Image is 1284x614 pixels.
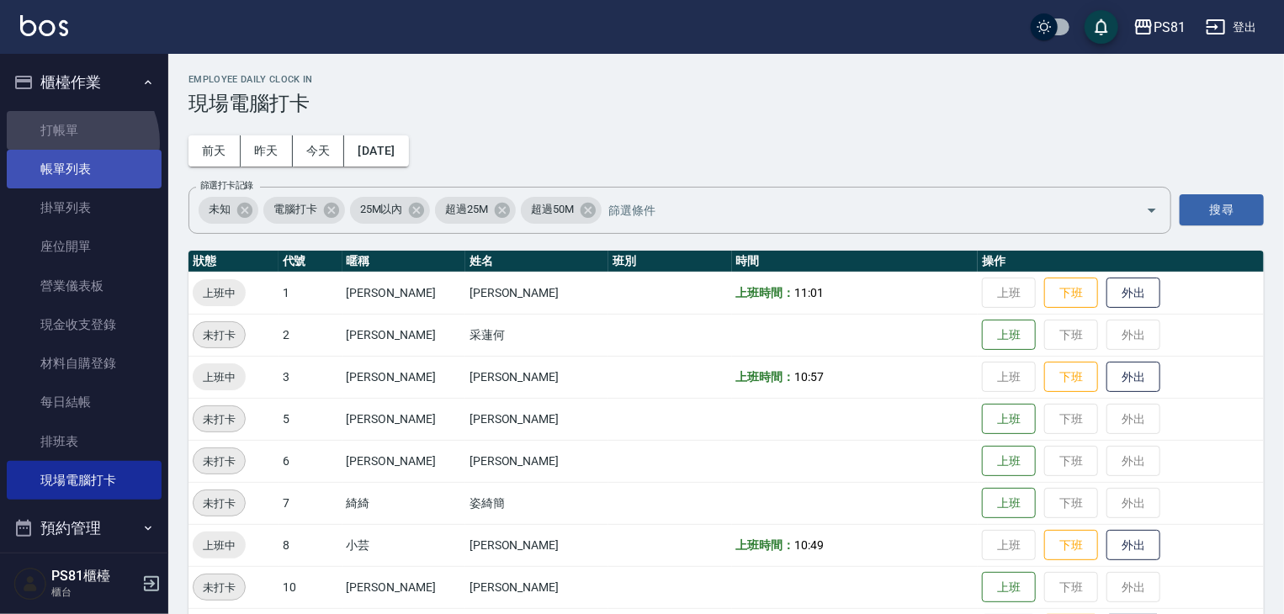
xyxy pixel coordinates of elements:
[465,314,608,356] td: 采蓮何
[7,305,162,344] a: 現金收支登錄
[521,197,602,224] div: 超過50M
[7,461,162,500] a: 現場電腦打卡
[7,111,162,150] a: 打帳單
[13,567,47,601] img: Person
[7,506,162,550] button: 預約管理
[982,488,1036,519] button: 上班
[342,356,465,398] td: [PERSON_NAME]
[982,572,1036,603] button: 上班
[794,538,824,552] span: 10:49
[604,195,1117,225] input: 篩選條件
[241,135,293,167] button: 昨天
[732,251,979,273] th: 時間
[342,398,465,440] td: [PERSON_NAME]
[982,320,1036,351] button: 上班
[194,495,245,512] span: 未打卡
[344,135,408,167] button: [DATE]
[7,61,162,104] button: 櫃檯作業
[794,370,824,384] span: 10:57
[342,566,465,608] td: [PERSON_NAME]
[20,15,68,36] img: Logo
[1138,197,1165,224] button: Open
[7,227,162,266] a: 座位開單
[1154,17,1186,38] div: PS81
[1106,362,1160,393] button: 外出
[1044,278,1098,309] button: 下班
[279,272,342,314] td: 1
[51,568,137,585] h5: PS81櫃檯
[188,135,241,167] button: 前天
[279,314,342,356] td: 2
[279,398,342,440] td: 5
[342,524,465,566] td: 小芸
[465,251,608,273] th: 姓名
[7,188,162,227] a: 掛單列表
[350,197,431,224] div: 25M以內
[1199,12,1264,43] button: 登出
[7,383,162,421] a: 每日結帳
[1044,530,1098,561] button: 下班
[193,284,246,302] span: 上班中
[982,404,1036,435] button: 上班
[465,566,608,608] td: [PERSON_NAME]
[342,440,465,482] td: [PERSON_NAME]
[435,201,498,218] span: 超過25M
[194,453,245,470] span: 未打卡
[1044,362,1098,393] button: 下班
[194,579,245,596] span: 未打卡
[1180,194,1264,225] button: 搜尋
[200,179,253,192] label: 篩選打卡記錄
[199,201,241,218] span: 未知
[465,524,608,566] td: [PERSON_NAME]
[465,482,608,524] td: 姿綺簡
[342,251,465,273] th: 暱稱
[293,135,345,167] button: 今天
[7,344,162,383] a: 材料自購登錄
[194,410,245,428] span: 未打卡
[51,585,137,600] p: 櫃台
[188,251,279,273] th: 狀態
[188,92,1264,115] h3: 現場電腦打卡
[1085,10,1118,44] button: save
[1127,10,1192,45] button: PS81
[465,398,608,440] td: [PERSON_NAME]
[521,201,584,218] span: 超過50M
[188,74,1264,85] h2: Employee Daily Clock In
[736,538,795,552] b: 上班時間：
[279,566,342,608] td: 10
[342,482,465,524] td: 綺綺
[465,272,608,314] td: [PERSON_NAME]
[263,197,345,224] div: 電腦打卡
[794,286,824,299] span: 11:01
[1106,278,1160,309] button: 外出
[7,150,162,188] a: 帳單列表
[465,356,608,398] td: [PERSON_NAME]
[1106,530,1160,561] button: 外出
[279,356,342,398] td: 3
[342,272,465,314] td: [PERSON_NAME]
[7,550,162,594] button: 報表及分析
[978,251,1264,273] th: 操作
[982,446,1036,477] button: 上班
[736,370,795,384] b: 上班時間：
[263,201,327,218] span: 電腦打卡
[279,440,342,482] td: 6
[193,368,246,386] span: 上班中
[199,197,258,224] div: 未知
[465,440,608,482] td: [PERSON_NAME]
[736,286,795,299] b: 上班時間：
[7,422,162,461] a: 排班表
[279,524,342,566] td: 8
[7,267,162,305] a: 營業儀表板
[194,326,245,344] span: 未打卡
[350,201,413,218] span: 25M以內
[342,314,465,356] td: [PERSON_NAME]
[608,251,731,273] th: 班別
[279,482,342,524] td: 7
[435,197,516,224] div: 超過25M
[279,251,342,273] th: 代號
[193,537,246,554] span: 上班中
